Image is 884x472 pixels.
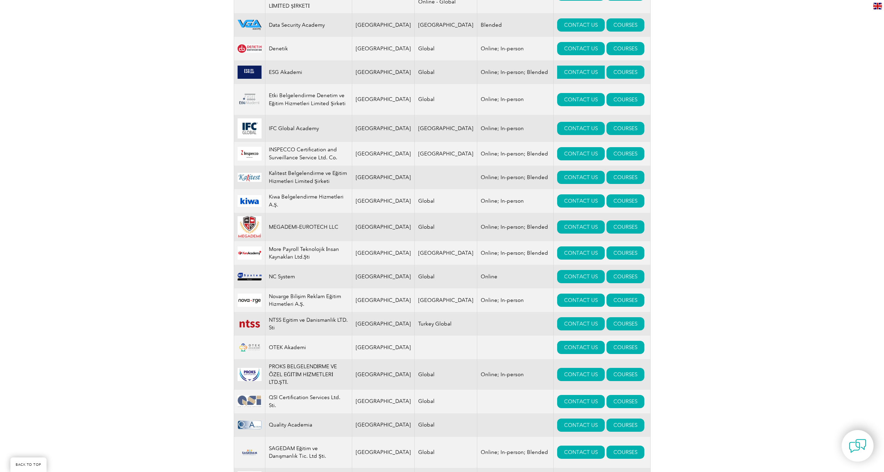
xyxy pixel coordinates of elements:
td: PROKS BELGELENDİRME VE ÖZEL EĞİTİM HİZMETLERİ LTD.ŞTİ. [265,359,352,390]
img: e7c6e5fb-486f-eb11-a812-00224815377e-logo.png [238,147,262,160]
img: 57350245-2fe8-ed11-8848-002248156329-logo.jpg [238,294,262,307]
a: COURSES [606,317,644,330]
img: 2fd11573-807e-ea11-a811-000d3ae11abd-logo.jpg [238,195,262,207]
td: Online; In-person; Blended [477,142,554,166]
td: Online; In-person; Blended [477,60,554,84]
td: ESG Akademi [265,60,352,84]
img: bab05414-4b4d-ea11-a812-000d3a79722d-logo.png [238,319,262,329]
td: [GEOGRAPHIC_DATA] [352,60,415,84]
td: [GEOGRAPHIC_DATA] [415,115,477,142]
td: [GEOGRAPHIC_DATA] [352,312,415,336]
img: 82fc6c71-8733-ed11-9db1-00224817fa54-logo.png [238,440,262,464]
td: Global [415,189,477,213]
td: Blended [477,13,554,37]
td: [GEOGRAPHIC_DATA] [352,13,415,37]
td: Kalitest Belgelendirme ve Eğitim Hizmetleri Limited Şirketi [265,166,352,189]
img: b30af040-fd5b-f011-bec2-000d3acaf2fb-logo.png [238,66,262,79]
a: CONTACT US [557,246,605,260]
td: [GEOGRAPHIC_DATA] [415,288,477,312]
td: Global [415,37,477,60]
td: Online [477,265,554,288]
img: 2712ab11-b677-ec11-8d20-002248183cf6-logo.png [238,20,262,30]
a: CONTACT US [557,42,605,55]
td: [GEOGRAPHIC_DATA] [352,166,415,189]
td: Online; In-person [477,37,554,60]
td: [GEOGRAPHIC_DATA] [352,413,415,437]
img: 676db975-d0d1-ef11-a72f-00224892eff5-logo.png [238,341,262,354]
a: COURSES [606,294,644,307]
td: [GEOGRAPHIC_DATA] [352,336,415,359]
a: COURSES [606,171,644,184]
td: NTSS Egitim ve Danismanlik LTD. Sti [265,312,352,336]
td: Global [415,413,477,437]
a: COURSES [606,18,644,32]
td: [GEOGRAPHIC_DATA] [352,241,415,265]
td: Online; In-person; Blended [477,213,554,241]
td: [GEOGRAPHIC_DATA] [352,115,415,142]
a: CONTACT US [557,294,605,307]
a: CONTACT US [557,446,605,459]
img: 7fe69a6b-c8e3-ea11-a813-000d3a79722d-logo.jpg [238,368,262,381]
td: Online; In-person [477,115,554,142]
img: 9e55bf80-85bc-ef11-a72f-00224892eff5-logo.png [238,273,262,280]
a: COURSES [606,122,644,135]
td: [GEOGRAPHIC_DATA] [352,437,415,468]
td: [GEOGRAPHIC_DATA] [415,241,477,265]
img: contact-chat.png [849,437,866,455]
td: Online; In-person; Blended [477,437,554,468]
td: INSPECCO Certification and Surveillance Service Ltd. Co. [265,142,352,166]
a: CONTACT US [557,317,605,330]
a: CONTACT US [557,122,605,135]
a: COURSES [606,419,644,432]
a: CONTACT US [557,368,605,381]
img: en [873,3,882,9]
a: COURSES [606,147,644,160]
td: [GEOGRAPHIC_DATA] [352,189,415,213]
a: BACK TO TOP [10,457,47,472]
td: [GEOGRAPHIC_DATA] [352,84,415,115]
td: [GEOGRAPHIC_DATA] [352,288,415,312]
td: Global [415,84,477,115]
td: SAGEDAM Eğitim ve Danışmanlık Tic. Ltd Şti. [265,437,352,468]
td: Online; In-person; Blended [477,241,554,265]
a: COURSES [606,194,644,208]
a: COURSES [606,270,644,283]
td: Global [415,359,477,390]
td: OTEK Akademi [265,336,352,359]
td: Online; In-person [477,359,554,390]
td: Etki Belgelendirme Denetim ve Eğitim Hizmetleri Limited Şirketi [265,84,352,115]
td: Turkey Global [415,312,477,336]
td: Online; In-person [477,189,554,213]
td: Denetik [265,37,352,60]
td: Online; In-person [477,288,554,312]
td: MEGADEMI-EUROTECH LLC [265,213,352,241]
td: [GEOGRAPHIC_DATA] [352,359,415,390]
a: CONTACT US [557,395,605,408]
td: [GEOGRAPHIC_DATA] [352,265,415,288]
a: CONTACT US [557,341,605,354]
td: Online; In-person; Blended [477,166,554,189]
a: CONTACT US [557,171,605,184]
td: [GEOGRAPHIC_DATA] [352,37,415,60]
td: NC System [265,265,352,288]
td: [GEOGRAPHIC_DATA] [415,142,477,166]
td: Data Security Academy [265,13,352,37]
a: COURSES [606,395,644,408]
td: Global [415,437,477,468]
img: 387907cc-e628-eb11-a813-000d3a79722d-logo.jpg [238,44,262,53]
td: Global [415,265,477,288]
td: Global [415,390,477,413]
a: COURSES [606,220,644,234]
a: COURSES [606,341,644,354]
a: COURSES [606,66,644,79]
a: CONTACT US [557,270,605,283]
a: COURSES [606,368,644,381]
td: More Payroll Teknolojik İnsan Kaynakları Ltd.Şti [265,241,352,265]
td: Novarge Bilişim Reklam Eğitim Hizmetleri A.Ş. [265,288,352,312]
a: CONTACT US [557,419,605,432]
td: [GEOGRAPHIC_DATA] [352,142,415,166]
td: Quality Academia [265,413,352,437]
a: CONTACT US [557,194,605,208]
a: CONTACT US [557,93,605,106]
img: e16a2823-4623-ef11-840a-00224897b20f-logo.png [238,246,262,260]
